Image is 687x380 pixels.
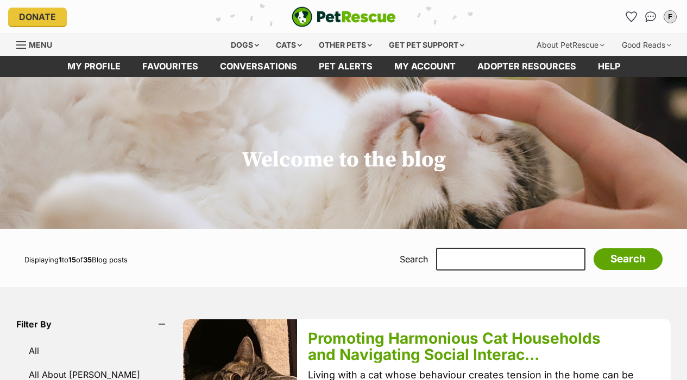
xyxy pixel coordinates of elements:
[622,8,679,25] ul: Account quick links
[131,56,209,77] a: Favourites
[383,56,467,77] a: My account
[56,56,131,77] a: My profile
[16,319,172,329] header: Filter By
[587,56,631,77] a: Help
[59,255,62,264] strong: 1
[311,34,380,56] div: Other pets
[381,34,472,56] div: Get pet support
[665,11,676,22] div: F
[268,34,310,56] div: Cats
[614,34,679,56] div: Good Reads
[622,8,640,25] a: Favourites
[292,7,396,27] a: PetRescue
[292,7,396,27] img: logo-e224e6f780fb5917bec1dbf3a21bbac754714ae5b6737aabdf751b685950b380.svg
[661,8,679,25] button: My account
[594,248,663,270] input: Search
[642,8,659,25] a: Conversations
[83,255,92,264] strong: 35
[467,56,587,77] a: Adopter resources
[29,40,52,49] span: Menu
[223,34,267,56] div: Dogs
[16,34,60,54] a: Menu
[308,329,601,364] a: Promoting Harmonious Cat Households and Navigating Social Interac...
[308,56,383,77] a: Pet alerts
[645,11,657,22] img: chat-41dd97257d64d25036548639549fe6c8038ab92f7586957e7f3b1b290dea8141.svg
[16,339,172,362] a: All
[400,254,428,264] label: Search
[529,34,612,56] div: About PetRescue
[24,255,128,264] span: Displaying to of Blog posts
[8,8,67,26] a: Donate
[68,255,76,264] strong: 15
[209,56,308,77] a: conversations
